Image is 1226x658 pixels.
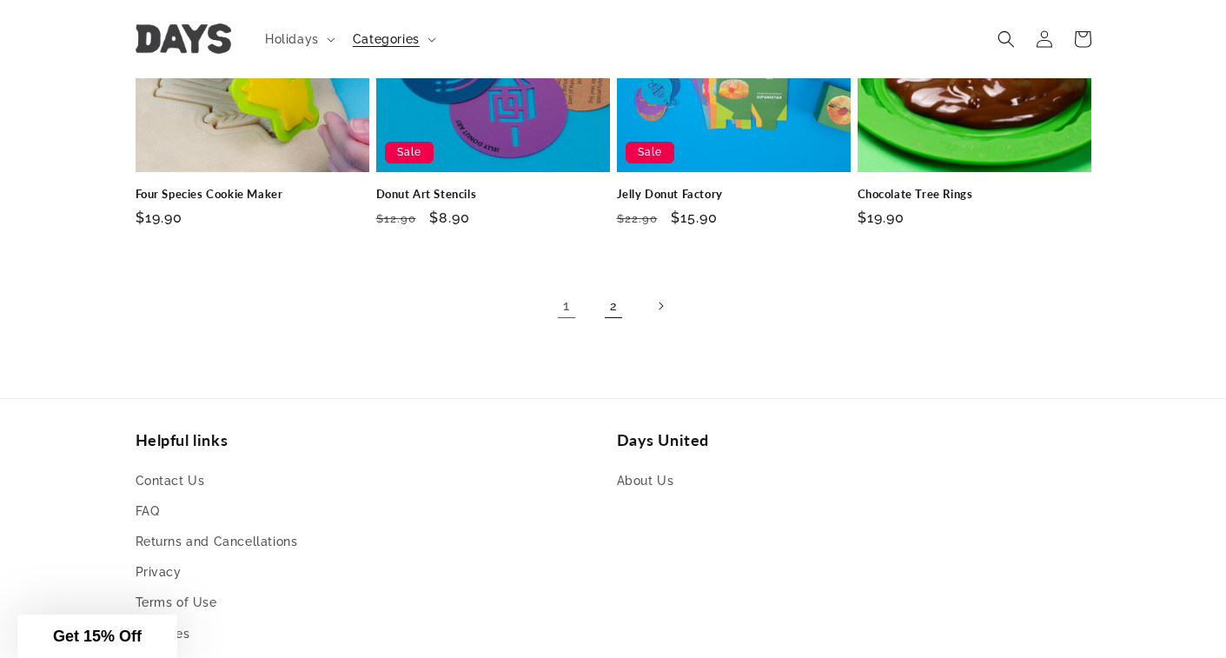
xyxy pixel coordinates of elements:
a: About Us [617,470,674,496]
summary: Categories [342,21,443,57]
a: Page 2 [594,287,633,325]
a: Contact Us [136,470,205,496]
nav: Pagination [136,287,1091,325]
span: Holidays [265,31,319,47]
span: Categories [353,31,420,47]
div: Get 15% Off [17,615,177,658]
a: Next page [641,287,679,325]
a: Privacy [136,557,182,588]
a: Page 1 [547,287,586,325]
h2: Helpful links [136,430,610,450]
a: Returns and Cancellations [136,527,298,557]
summary: Holidays [255,21,342,57]
a: Donut Art Stencils [376,187,610,202]
a: Four Species Cookie Maker [136,187,369,202]
a: Jelly Donut Factory [617,187,851,202]
a: FAQ [136,496,160,527]
a: Chocolate Tree Rings [858,187,1091,202]
img: Days United [136,24,231,55]
h2: Days United [617,430,1091,450]
summary: Search [987,20,1025,58]
a: Terms of Use [136,588,217,618]
span: Get 15% Off [53,628,142,645]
